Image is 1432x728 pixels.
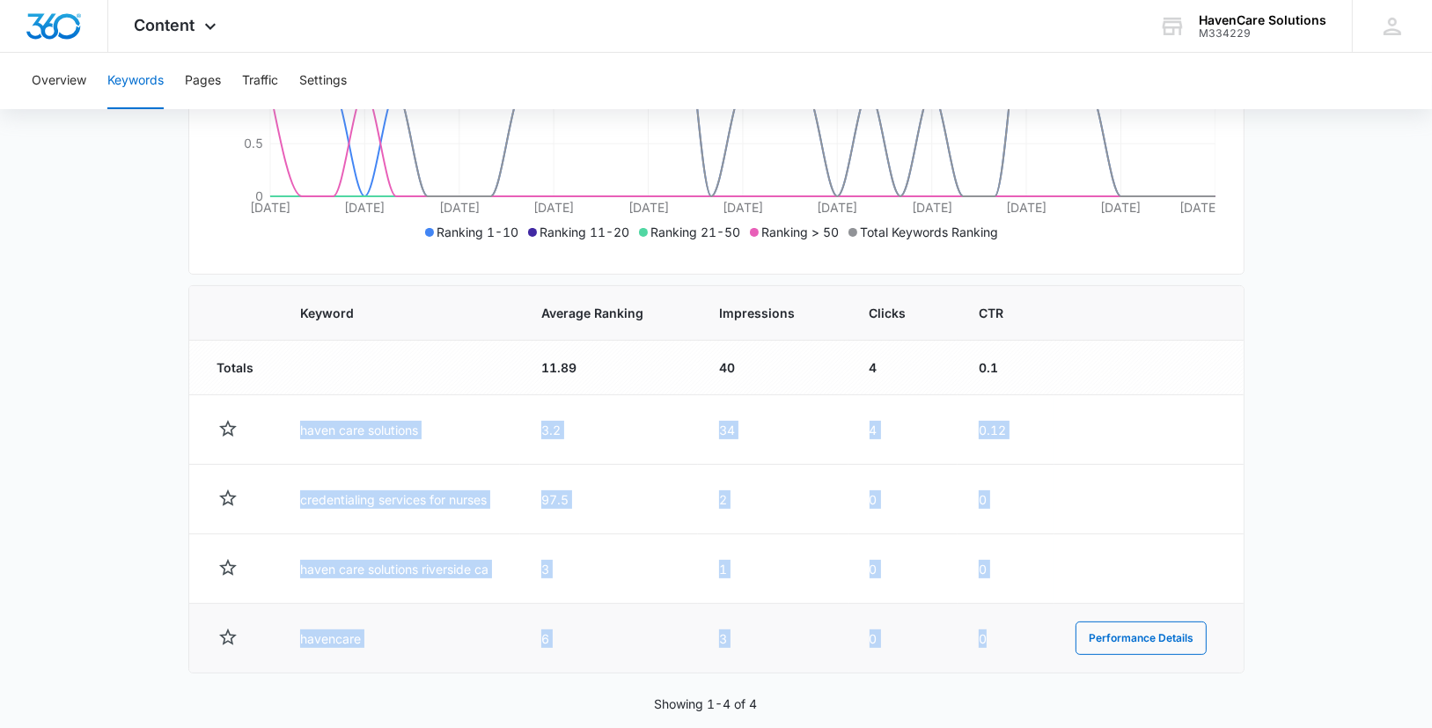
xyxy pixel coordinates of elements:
td: 0 [958,604,1054,673]
span: Ranking 1-10 [437,224,519,239]
td: 2 [698,465,848,534]
tspan: [DATE] [438,200,479,215]
td: 0 [848,465,958,534]
button: Settings [299,53,347,109]
tspan: [DATE] [817,200,857,215]
span: Total Keywords Ranking [861,224,999,239]
tspan: 0.5 [244,136,263,151]
tspan: [DATE] [723,200,763,215]
button: Overview [32,53,86,109]
td: 0 [958,465,1054,534]
div: account name [1199,13,1326,27]
td: 3.2 [520,395,698,465]
tspan: 0 [255,188,263,203]
td: haven care solutions riverside ca [279,534,520,604]
td: haven care solutions [279,395,520,465]
div: account id [1199,27,1326,40]
span: Ranking 11-20 [540,224,630,239]
td: 34 [698,395,848,465]
p: Showing 1-4 of 4 [654,695,757,713]
button: Pages [185,53,221,109]
td: Totals [189,341,280,395]
span: Keyword [300,304,474,322]
tspan: [DATE] [344,200,385,215]
span: Ranking 21-50 [651,224,741,239]
span: CTR [979,304,1008,322]
td: 4 [848,395,958,465]
span: Clicks [870,304,912,322]
td: 0 [958,534,1054,604]
tspan: [DATE] [628,200,668,215]
span: Content [135,16,195,34]
td: 3 [698,604,848,673]
button: Keywords [107,53,164,109]
button: Traffic [242,53,278,109]
td: 0 [848,534,958,604]
tspan: [DATE] [1179,200,1219,215]
span: Ranking > 50 [762,224,840,239]
tspan: [DATE] [1100,200,1141,215]
td: 97.5 [520,465,698,534]
td: 0 [848,604,958,673]
td: 4 [848,341,958,395]
button: Performance Details [1076,621,1207,655]
span: Average Ranking [541,304,651,322]
td: 3 [520,534,698,604]
td: havencare [279,604,520,673]
tspan: [DATE] [911,200,951,215]
span: Impressions [719,304,802,322]
tspan: [DATE] [533,200,574,215]
td: 6 [520,604,698,673]
td: 0.12 [958,395,1054,465]
td: credentialing services for nurses [279,465,520,534]
td: 0.1 [958,341,1054,395]
td: 1 [698,534,848,604]
tspan: [DATE] [1006,200,1046,215]
tspan: [DATE] [250,200,290,215]
td: 11.89 [520,341,698,395]
td: 40 [698,341,848,395]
